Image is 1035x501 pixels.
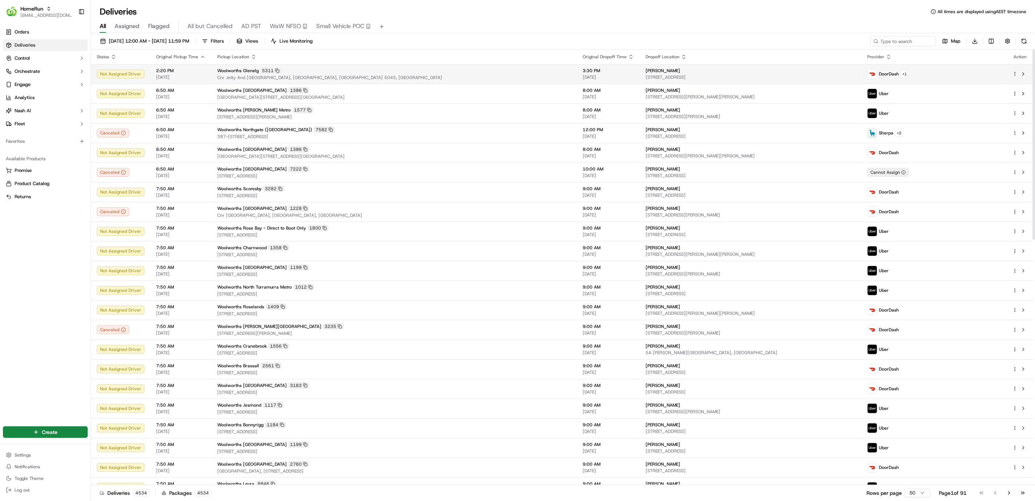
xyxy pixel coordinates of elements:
[97,168,129,177] button: Canceled
[951,38,960,44] span: Map
[19,47,131,55] input: Got a question? Start typing here...
[217,252,571,258] span: [STREET_ADDRESS]
[583,54,627,60] span: Original Dropoff Time
[879,347,889,352] span: Uber
[868,325,877,334] img: doordash_logo_v2.png
[217,370,571,376] span: [STREET_ADDRESS]
[3,178,88,189] button: Product Catalog
[646,173,856,179] span: [STREET_ADDRESS]
[583,68,634,74] span: 3:30 PM
[879,150,899,156] span: DoorDash
[583,173,634,179] span: [DATE]
[217,311,571,317] span: [STREET_ADDRESS]
[868,364,877,374] img: doordash_logo_v2.png
[583,186,634,192] span: 9:00 AM
[646,271,856,277] span: [STREET_ADDRESS][PERSON_NAME]
[217,291,571,297] span: [STREET_ADDRESS]
[211,38,224,44] span: Filters
[4,160,59,173] a: 📗Knowledge Base
[217,232,571,238] span: [STREET_ADDRESS]
[868,89,877,98] img: uber-new-logo.jpeg
[7,7,22,22] img: Nash
[646,87,680,93] span: [PERSON_NAME]
[156,265,206,270] span: 7:50 AM
[97,325,129,334] button: Canceled
[879,248,889,254] span: Uber
[288,264,309,271] div: 1199
[3,462,88,472] button: Notifications
[583,153,634,159] span: [DATE]
[646,363,680,369] span: [PERSON_NAME]
[148,22,170,31] span: Flagged
[868,345,877,354] img: uber-new-logo.jpeg
[15,55,30,62] span: Control
[646,94,856,100] span: [STREET_ADDRESS][PERSON_NAME][PERSON_NAME]
[187,22,233,31] span: All but Cancelled
[217,68,259,74] span: Woolworths Glenelg
[1012,54,1028,60] div: Action
[217,225,306,231] span: Woolworths Rose Bay - Direct to Boot Only
[288,205,309,212] div: 1228
[51,180,88,186] a: Powered byPylon
[217,75,571,81] span: Cnr Jetty And [GEOGRAPHIC_DATA], [GEOGRAPHIC_DATA], [GEOGRAPHIC_DATA] 5045, [GEOGRAPHIC_DATA]
[156,206,206,211] span: 7:50 AM
[868,148,877,157] img: doordash_logo_v2.png
[6,180,85,187] a: Product Catalog
[217,271,571,277] span: [STREET_ADDRESS]
[3,136,88,147] div: Favorites
[15,70,28,83] img: 6896339556228_8d8ce7a9af23287cc65f_72.jpg
[156,232,206,238] span: [DATE]
[15,81,31,88] span: Engage
[217,173,571,179] span: [STREET_ADDRESS]
[217,166,287,172] span: Woolworths [GEOGRAPHIC_DATA]
[217,153,571,159] span: [GEOGRAPHIC_DATA][STREET_ADDRESS][GEOGRAPHIC_DATA]
[113,93,132,102] button: See all
[583,74,634,80] span: [DATE]
[3,39,88,51] a: Deliveries
[15,163,56,170] span: Knowledge Base
[583,94,634,100] span: [DATE]
[109,38,189,44] span: [DATE] 12:00 AM - [DATE] 11:59 PM
[646,212,856,218] span: [STREET_ADDRESS][PERSON_NAME]
[15,452,31,458] span: Settings
[156,74,206,80] span: [DATE]
[268,244,289,251] div: 1358
[15,113,20,119] img: 1736555255976-a54dd68f-1ca7-489b-9aae-adbdc363a1c4
[583,383,634,388] span: 9:00 AM
[217,127,312,133] span: Woolworths Northgate ([GEOGRAPHIC_DATA])
[156,304,206,310] span: 7:50 AM
[3,26,88,38] a: Orders
[895,129,903,137] button: +2
[583,271,634,277] span: [DATE]
[646,265,680,270] span: [PERSON_NAME]
[879,268,889,274] span: Uber
[100,6,137,17] h1: Deliveries
[7,164,13,169] div: 📗
[583,324,634,329] span: 9:00 AM
[156,127,206,133] span: 6:50 AM
[156,343,206,349] span: 7:50 AM
[15,42,35,48] span: Deliveries
[217,206,287,211] span: Woolworths [GEOGRAPHIC_DATA]
[156,245,206,251] span: 7:50 AM
[646,74,856,80] span: [STREET_ADDRESS]
[97,129,129,137] div: Canceled
[646,186,680,192] span: [PERSON_NAME]
[583,166,634,172] span: 10:00 AM
[3,426,88,438] button: Create
[7,95,49,101] div: Past conversations
[15,68,40,75] span: Orchestrate
[217,114,571,120] span: [STREET_ADDRESS][PERSON_NAME]
[879,189,899,195] span: DoorDash
[156,87,206,93] span: 6:50 AM
[646,225,680,231] span: [PERSON_NAME]
[646,310,856,316] span: [STREET_ADDRESS][PERSON_NAME][PERSON_NAME]
[15,464,40,470] span: Notifications
[156,166,206,172] span: 6:50 AM
[15,133,20,139] img: 1736555255976-a54dd68f-1ca7-489b-9aae-adbdc363a1c4
[288,166,309,172] div: 7222
[646,232,856,238] span: [STREET_ADDRESS]
[308,225,329,231] div: 1800
[868,463,877,472] img: doordash_logo_v2.png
